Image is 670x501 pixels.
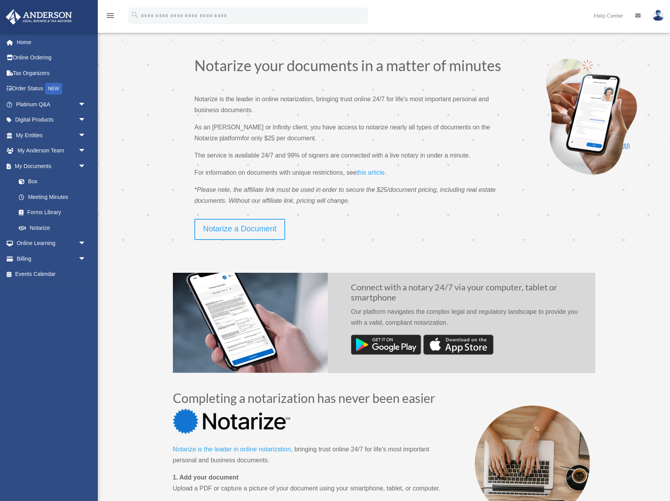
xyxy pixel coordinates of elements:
[131,11,139,19] i: search
[11,205,98,220] a: Forms Library
[78,143,94,159] span: arrow_drop_down
[652,10,664,21] img: User Pic
[384,169,386,176] span: .
[45,83,62,95] div: NEW
[5,65,98,81] a: Tax Organizers
[5,236,98,251] a: Online Learningarrow_drop_down
[194,58,508,77] h1: Notarize your documents in a matter of minutes
[173,446,291,456] a: Notarize is the leader in online notarization
[194,219,285,240] a: Notarize a Document
[11,189,98,205] a: Meeting Minutes
[242,135,316,141] span: for only $25 per document.
[194,169,356,176] span: For information on documents with unique restrictions, see
[173,472,447,500] p: Upload a PDF or capture a picture of your document using your smartphone, tablet, or computer.
[194,96,489,113] span: Notarize is the leader in online notarization, bringing trust online 24/7 for life’s most importa...
[78,112,94,128] span: arrow_drop_down
[5,127,98,143] a: My Entitiesarrow_drop_down
[5,267,98,282] a: Events Calendar
[11,174,98,190] a: Box
[173,392,447,408] h2: Completing a notarization has never been easier
[78,236,94,252] span: arrow_drop_down
[173,273,328,373] img: Notarize Doc-1
[5,81,98,97] a: Order StatusNEW
[78,127,94,143] span: arrow_drop_down
[11,220,94,236] a: Notarize
[5,34,98,50] a: Home
[173,444,447,472] p: , bringing trust online 24/7 for life’s most important personal and business documents.
[356,169,384,180] a: this article
[194,152,470,159] span: The service is available 24/7 and 99% of signers are connected with a live notary in under a minute.
[106,11,115,20] i: menu
[351,306,583,335] p: Our platform navigates the complex legal and regulatory landscape to provide you with a valid, co...
[194,186,496,204] span: *Please note, the affiliate link must be used in order to secure the $25/document pricing, includ...
[5,112,98,128] a: Digital Productsarrow_drop_down
[351,282,583,307] h2: Connect with a notary 24/7 via your computer, tablet or smartphone
[78,158,94,174] span: arrow_drop_down
[78,97,94,113] span: arrow_drop_down
[5,50,98,66] a: Online Ordering
[356,169,384,176] span: this article
[106,14,115,20] a: menu
[4,9,74,25] img: Anderson Advisors Platinum Portal
[5,251,98,267] a: Billingarrow_drop_down
[173,474,239,481] strong: 1. Add your document
[194,124,490,141] span: As an [PERSON_NAME] or Infinity client, you have access to notarize nearly all types of documents...
[5,97,98,112] a: Platinum Q&Aarrow_drop_down
[5,158,98,174] a: My Documentsarrow_drop_down
[543,58,640,175] img: Notarize-hero
[78,251,94,267] span: arrow_drop_down
[5,143,98,159] a: My Anderson Teamarrow_drop_down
